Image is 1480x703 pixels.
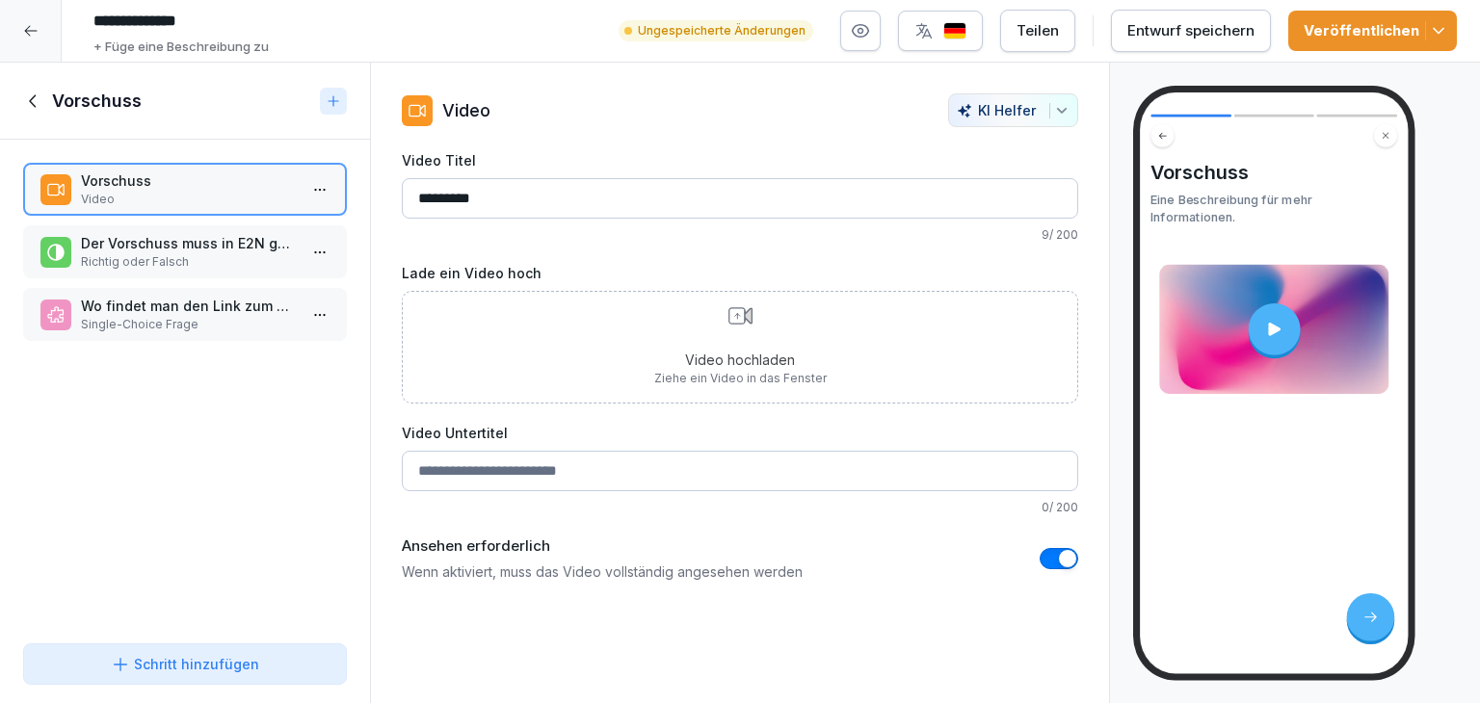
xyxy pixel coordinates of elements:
[23,288,347,341] div: Wo findet man den Link zum Vorschuss?Single-Choice Frage
[81,253,297,271] p: Richtig oder Falsch
[402,423,1078,443] label: Video Untertitel
[1127,20,1255,41] div: Entwurf speichern
[1288,11,1457,51] button: Veröffentlichen
[81,170,297,191] p: Vorschuss
[1304,20,1441,41] div: Veröffentlichen
[81,316,297,333] p: Single-Choice Frage
[402,263,1078,283] label: Lade ein Video hoch
[442,97,490,123] p: Video
[1111,10,1271,52] button: Entwurf speichern
[93,38,269,57] p: + Füge eine Beschreibung zu
[1150,191,1397,226] p: Eine Beschreibung für mehr Informationen.
[1000,10,1075,52] button: Teilen
[111,654,259,674] div: Schritt hinzufügen
[1017,20,1059,41] div: Teilen
[402,561,803,582] p: Wenn aktiviert, muss das Video vollständig angesehen werden
[23,225,347,278] div: Der Vorschuss muss in E2N gebucht werdenRichtig oder Falsch
[402,535,803,558] label: Ansehen erforderlich
[81,296,297,316] p: Wo findet man den Link zum Vorschuss?
[81,191,297,208] p: Video
[948,93,1078,127] button: KI Helfer
[654,370,827,387] p: Ziehe ein Video in das Fenster
[654,350,827,370] p: Video hochladen
[638,22,806,39] p: Ungespeicherte Änderungen
[943,22,966,40] img: de.svg
[23,643,347,685] button: Schritt hinzufügen
[1150,161,1397,184] h4: Vorschuss
[957,102,1070,118] div: KI Helfer
[402,150,1078,170] label: Video Titel
[402,499,1078,516] p: 0 / 200
[402,226,1078,244] p: 9 / 200
[52,90,142,113] h1: Vorschuss
[81,233,297,253] p: Der Vorschuss muss in E2N gebucht werden
[23,163,347,216] div: VorschussVideo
